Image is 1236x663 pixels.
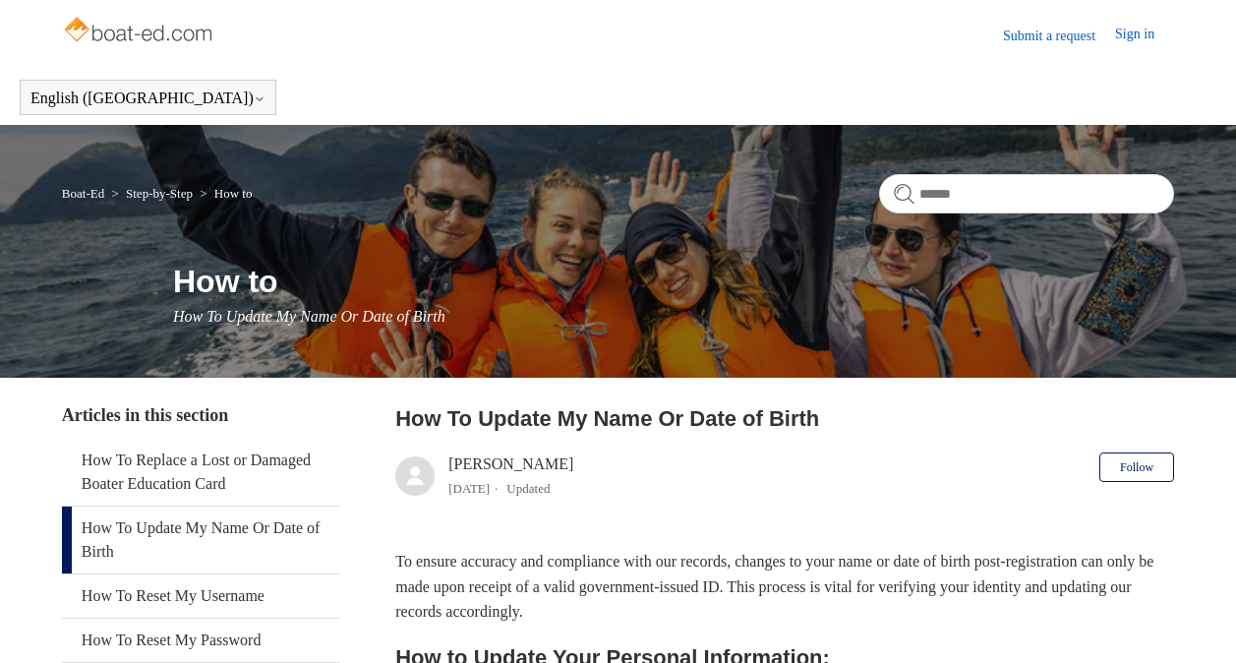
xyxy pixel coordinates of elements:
[1003,26,1115,46] a: Submit a request
[1115,24,1174,47] a: Sign in
[62,12,218,51] img: Boat-Ed Help Center home page
[62,619,340,662] a: How To Reset My Password
[30,90,265,107] button: English ([GEOGRAPHIC_DATA])
[1099,452,1174,482] button: Follow Article
[62,186,104,201] a: Boat-Ed
[62,405,228,425] span: Articles in this section
[173,258,1174,305] h1: How to
[62,439,340,506] a: How To Replace a Lost or Damaged Boater Education Card
[126,186,193,201] a: Step-by-Step
[62,507,340,573] a: How To Update My Name Or Date of Birth
[395,549,1174,625] p: To ensure accuracy and compliance with our records, changes to your name or date of birth post-re...
[196,186,252,201] li: How to
[879,174,1174,213] input: Search
[214,186,253,201] a: How to
[107,186,196,201] li: Step-by-Step
[62,574,340,618] a: How To Reset My Username
[448,481,490,496] time: 04/08/2025, 12:33
[448,452,573,500] div: [PERSON_NAME]
[506,481,550,496] li: Updated
[173,308,445,325] span: How To Update My Name Or Date of Birth
[395,402,1174,435] h2: How To Update My Name Or Date of Birth
[62,186,108,201] li: Boat-Ed
[1170,597,1221,648] div: Live chat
